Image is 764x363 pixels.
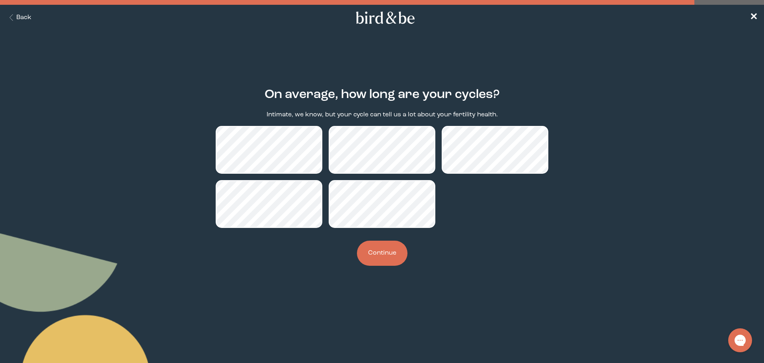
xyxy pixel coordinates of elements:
[750,13,758,22] span: ✕
[750,11,758,25] a: ✕
[6,13,31,22] button: Back Button
[357,241,407,266] button: Continue
[724,326,756,355] iframe: Gorgias live chat messenger
[265,86,500,104] h2: On average, how long are your cycles?
[267,110,498,120] p: Intimate, we know, but your cycle can tell us a lot about your fertility health.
